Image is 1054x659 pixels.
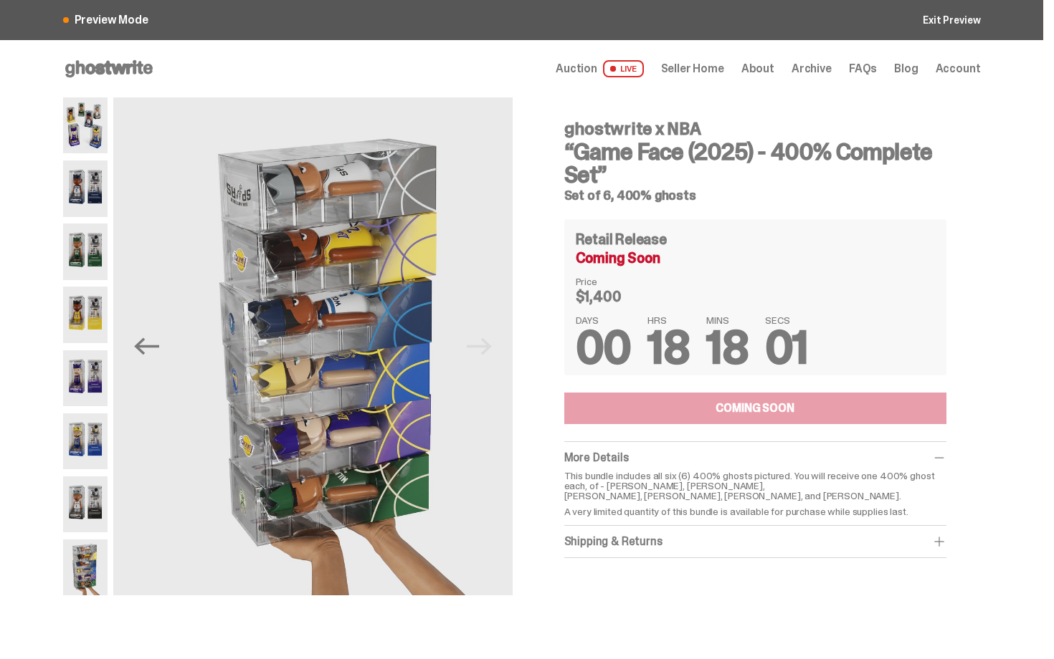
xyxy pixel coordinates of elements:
span: 18 [647,318,689,377]
img: NBA-400-HG-Scale.png [63,539,108,595]
img: NBA-400-HG-Luka.png [63,350,108,406]
img: NBA-400-HG%20Bron.png [63,287,108,342]
dd: $1,400 [576,289,647,304]
img: NBA-400-HG-Wemby.png [63,476,108,532]
h3: “Game Face (2025) - 400% Complete Set” [564,140,946,186]
dt: Price [576,276,647,287]
img: NBA-400-HG-Scale.png [135,97,533,595]
h5: Set of 6, 400% ghosts [564,189,946,202]
div: Shipping & Returns [564,534,946,549]
span: Auction [556,63,597,74]
span: HRS [647,315,689,325]
img: NBA-400-HG-Ant.png [63,160,108,216]
img: NBA-400-HG-Giannis.png [63,223,108,279]
a: Archive [792,63,832,74]
span: More Details [564,450,629,465]
a: About [741,63,774,74]
h4: ghostwrite x NBA [564,120,946,138]
span: 18 [706,318,748,377]
div: Coming Soon [576,251,935,265]
span: 01 [765,318,808,377]
div: COMING SOON [716,403,794,414]
a: Exit Preview [923,15,980,25]
span: SECS [765,315,808,325]
a: Seller Home [661,63,724,74]
a: Blog [894,63,918,74]
p: This bundle includes all six (6) 400% ghosts pictured. You will receive one 400% ghost each, of -... [564,471,946,501]
span: DAYS [576,315,631,325]
span: LIVE [603,60,644,77]
span: Preview Mode [75,14,148,26]
h4: Retail Release [576,232,667,246]
span: 00 [576,318,631,377]
a: Auction LIVE [556,60,643,77]
button: COMING SOON [564,393,946,424]
img: NBA-400-HG-Main.png [63,97,108,153]
a: Account [936,63,981,74]
p: A very limited quantity of this bundle is available for purchase while supplies last. [564,506,946,516]
span: MINS [706,315,748,325]
button: Previous [130,331,162,362]
a: FAQs [849,63,877,74]
img: NBA-400-HG-Steph.png [63,413,108,469]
